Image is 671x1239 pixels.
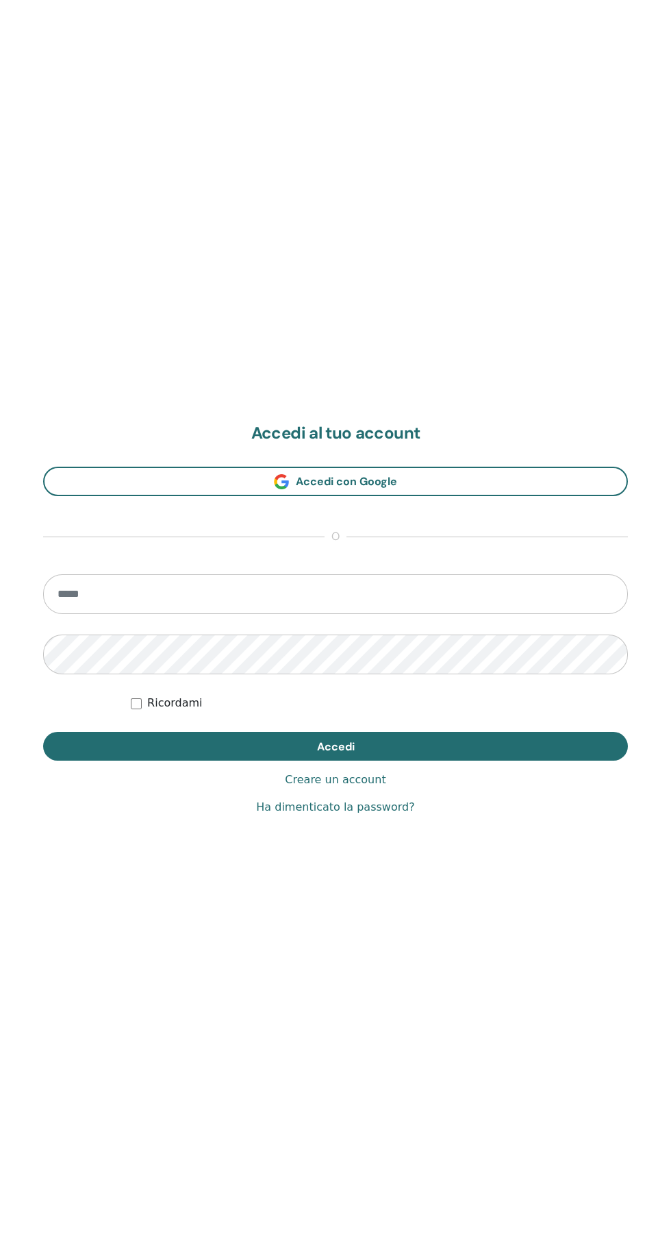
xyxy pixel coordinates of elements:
a: Ha dimenticato la password? [256,799,414,815]
a: Accedi con Google [43,467,628,496]
span: Accedi con Google [296,474,397,489]
button: Accedi [43,732,628,761]
span: o [325,529,346,545]
h2: Accedi al tuo account [43,424,628,443]
span: Accedi [317,739,355,754]
div: Keep me authenticated indefinitely or until I manually logout [131,695,628,711]
label: Ricordami [147,695,202,711]
a: Creare un account [285,772,385,788]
